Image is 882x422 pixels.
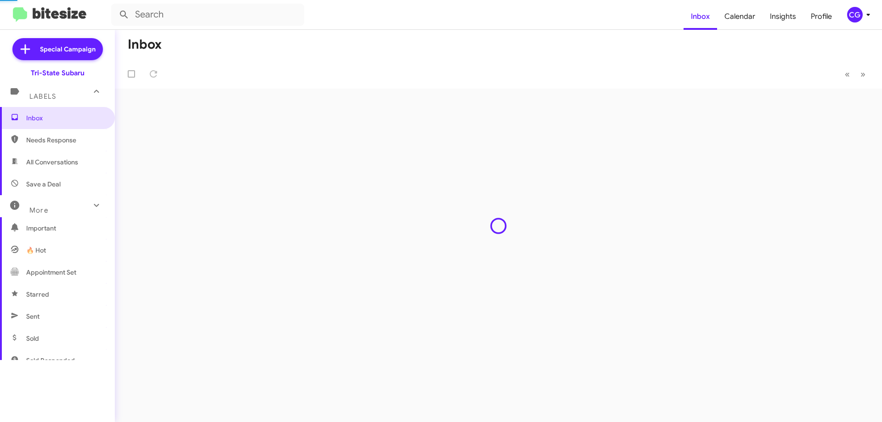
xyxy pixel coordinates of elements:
[717,3,763,30] a: Calendar
[40,45,96,54] span: Special Campaign
[803,3,839,30] a: Profile
[26,356,75,365] span: Sold Responded
[26,334,39,343] span: Sold
[26,224,104,233] span: Important
[847,7,863,23] div: CG
[26,312,40,321] span: Sent
[839,7,872,23] button: CG
[763,3,803,30] a: Insights
[26,180,61,189] span: Save a Deal
[26,113,104,123] span: Inbox
[840,65,871,84] nav: Page navigation example
[839,65,855,84] button: Previous
[128,37,162,52] h1: Inbox
[26,268,76,277] span: Appointment Set
[684,3,717,30] a: Inbox
[845,68,850,80] span: «
[111,4,304,26] input: Search
[26,158,78,167] span: All Conversations
[26,246,46,255] span: 🔥 Hot
[860,68,865,80] span: »
[26,135,104,145] span: Needs Response
[29,92,56,101] span: Labels
[26,290,49,299] span: Starred
[12,38,103,60] a: Special Campaign
[855,65,871,84] button: Next
[31,68,85,78] div: Tri-State Subaru
[29,206,48,214] span: More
